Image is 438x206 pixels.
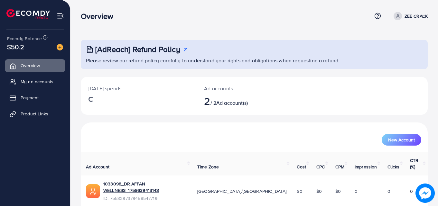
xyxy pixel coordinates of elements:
span: 0 [355,188,358,194]
h2: / 2 [204,95,275,107]
img: image [415,184,435,203]
span: Impression [355,164,377,170]
span: CTR (%) [410,157,418,170]
span: $0 [335,188,341,194]
span: $0 [297,188,302,194]
a: Product Links [5,107,65,120]
img: menu [57,12,64,20]
button: New Account [382,134,421,146]
span: Payment [21,94,39,101]
img: logo [6,9,50,19]
span: CPC [316,164,325,170]
span: $0 [316,188,322,194]
span: Ecomdy Balance [7,35,42,42]
p: Ad accounts [204,85,275,92]
span: My ad accounts [21,78,53,85]
img: ic-ads-acc.e4c84228.svg [86,184,100,198]
span: Time Zone [197,164,219,170]
a: Payment [5,91,65,104]
span: CPM [335,164,344,170]
span: 2 [204,94,210,108]
span: Ad Account [86,164,110,170]
span: Cost [297,164,306,170]
a: My ad accounts [5,75,65,88]
span: 0 [410,188,413,194]
a: ZEE CRACK [391,12,428,20]
a: Overview [5,59,65,72]
span: Clicks [387,164,400,170]
span: 0 [387,188,390,194]
img: image [57,44,63,50]
a: 1033098_DR.AFFAN WELLNESS_1758639413143 [103,181,187,194]
h3: [AdReach] Refund Policy [95,45,180,54]
span: New Account [388,138,415,142]
p: Please review our refund policy carefully to understand your rights and obligations when requesti... [86,57,424,64]
p: [DATE] spends [89,85,189,92]
span: Overview [21,62,40,69]
p: ZEE CRACK [405,12,428,20]
span: Ad account(s) [216,99,248,106]
span: $50.2 [7,42,24,51]
h3: Overview [81,12,118,21]
span: Product Links [21,111,48,117]
span: ID: 7553297379458547719 [103,195,187,202]
span: [GEOGRAPHIC_DATA]/[GEOGRAPHIC_DATA] [197,188,287,194]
